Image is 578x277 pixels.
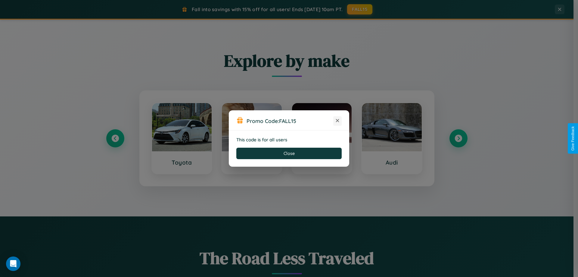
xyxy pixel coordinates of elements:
[571,126,575,151] div: Give Feedback
[236,137,287,143] strong: This code is for all users
[247,118,333,124] h3: Promo Code:
[236,148,342,159] button: Close
[279,118,296,124] b: FALL15
[6,257,20,271] div: Open Intercom Messenger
